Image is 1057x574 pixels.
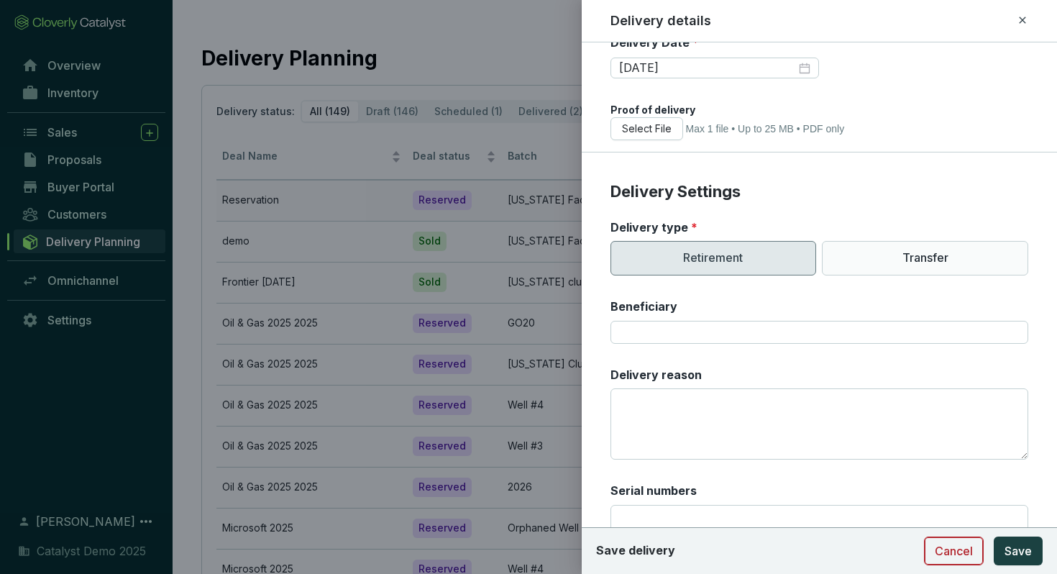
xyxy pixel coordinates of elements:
[610,181,1029,203] p: Delivery Settings
[610,483,697,498] label: Serial numbers
[610,299,677,314] label: Beneficiary
[994,537,1043,565] button: Save
[596,543,675,559] p: Save delivery
[610,219,697,235] label: Delivery type
[610,103,695,117] label: Proof of delivery
[924,537,984,565] button: Cancel
[610,367,702,383] label: Delivery reason
[1005,542,1032,560] span: Save
[935,542,973,560] span: Cancel
[610,12,711,30] h2: Delivery details
[686,123,845,135] span: Max 1 file • Up to 25 MB • PDF only
[622,122,672,136] span: Select File
[610,117,683,140] button: Select File
[822,241,1028,275] p: Transfer
[610,35,699,50] label: Delivery Date
[619,60,797,76] input: Select date
[610,241,817,275] p: Retirement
